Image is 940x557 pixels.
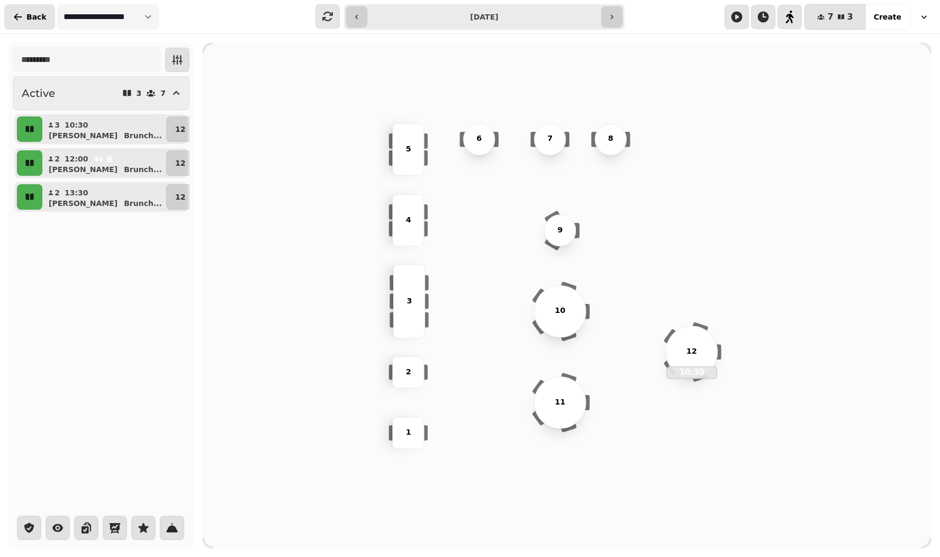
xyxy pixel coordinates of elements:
[476,133,482,145] p: 6
[54,120,60,130] p: 3
[175,124,185,134] p: 12
[160,89,166,97] p: 7
[49,130,118,141] p: [PERSON_NAME]
[555,397,565,409] p: 11
[65,120,88,130] p: 10:30
[405,214,411,226] p: 4
[124,198,162,209] p: Brunch ...
[13,76,189,110] button: Active37
[557,225,563,237] p: 9
[406,295,412,307] p: 3
[44,150,164,176] button: 212:00[PERSON_NAME]Brunch...
[44,116,164,142] button: 310:30[PERSON_NAME]Brunch...
[137,89,142,97] p: 3
[847,13,853,21] span: 3
[686,346,697,358] p: 12
[405,366,411,378] p: 2
[65,187,88,198] p: 13:30
[49,198,118,209] p: [PERSON_NAME]
[54,154,60,164] p: 2
[175,192,185,202] p: 12
[166,116,194,142] button: 12
[4,4,55,30] button: Back
[124,164,162,175] p: Brunch ...
[547,133,553,145] p: 7
[175,158,185,168] p: 12
[54,187,60,198] p: 2
[667,367,716,378] p: 10:30
[405,144,411,156] p: 5
[865,4,910,30] button: Create
[608,133,613,145] p: 8
[124,130,162,141] p: Brunch ...
[49,164,118,175] p: [PERSON_NAME]
[405,427,411,439] p: 1
[166,150,194,176] button: 12
[26,13,47,21] span: Back
[166,184,194,210] button: 12
[65,154,88,164] p: 12:00
[22,86,55,101] h2: Active
[44,184,164,210] button: 213:30[PERSON_NAME]Brunch...
[555,306,565,318] p: 10
[827,13,833,21] span: 7
[874,13,901,21] span: Create
[805,4,865,30] button: 73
